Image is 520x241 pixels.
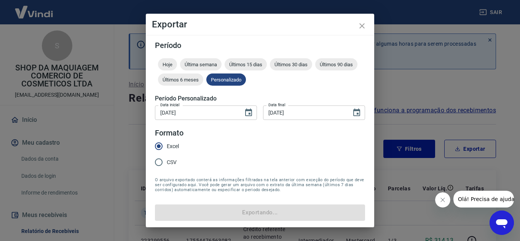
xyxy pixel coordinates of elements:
legend: Formato [155,128,183,139]
iframe: Fechar mensagem [435,192,450,207]
span: Hoje [158,62,177,67]
span: Excel [167,142,179,150]
div: Última semana [180,58,222,70]
h5: Período Personalizado [155,95,365,102]
div: Últimos 30 dias [270,58,312,70]
button: Choose date, selected date is 16 de set de 2025 [349,105,364,120]
span: Olá! Precisa de ajuda? [5,5,64,11]
div: Últimos 6 meses [158,73,203,86]
button: Choose date, selected date is 16 de ago de 2025 [241,105,256,120]
div: Últimos 90 dias [315,58,357,70]
input: DD/MM/YYYY [263,105,346,120]
div: Hoje [158,58,177,70]
span: Últimos 15 dias [225,62,267,67]
span: Últimos 90 dias [315,62,357,67]
span: Últimos 30 dias [270,62,312,67]
span: Personalizado [206,77,246,83]
h5: Período [155,41,365,49]
span: CSV [167,158,177,166]
span: O arquivo exportado conterá as informações filtradas na tela anterior com exceção do período que ... [155,177,365,192]
h4: Exportar [152,20,368,29]
label: Data final [268,102,286,108]
iframe: Botão para abrir a janela de mensagens [490,211,514,235]
label: Data inicial [160,102,180,108]
span: Última semana [180,62,222,67]
div: Últimos 15 dias [225,58,267,70]
iframe: Mensagem da empresa [453,191,514,207]
div: Personalizado [206,73,246,86]
input: DD/MM/YYYY [155,105,238,120]
button: close [353,17,371,35]
span: Últimos 6 meses [158,77,203,83]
